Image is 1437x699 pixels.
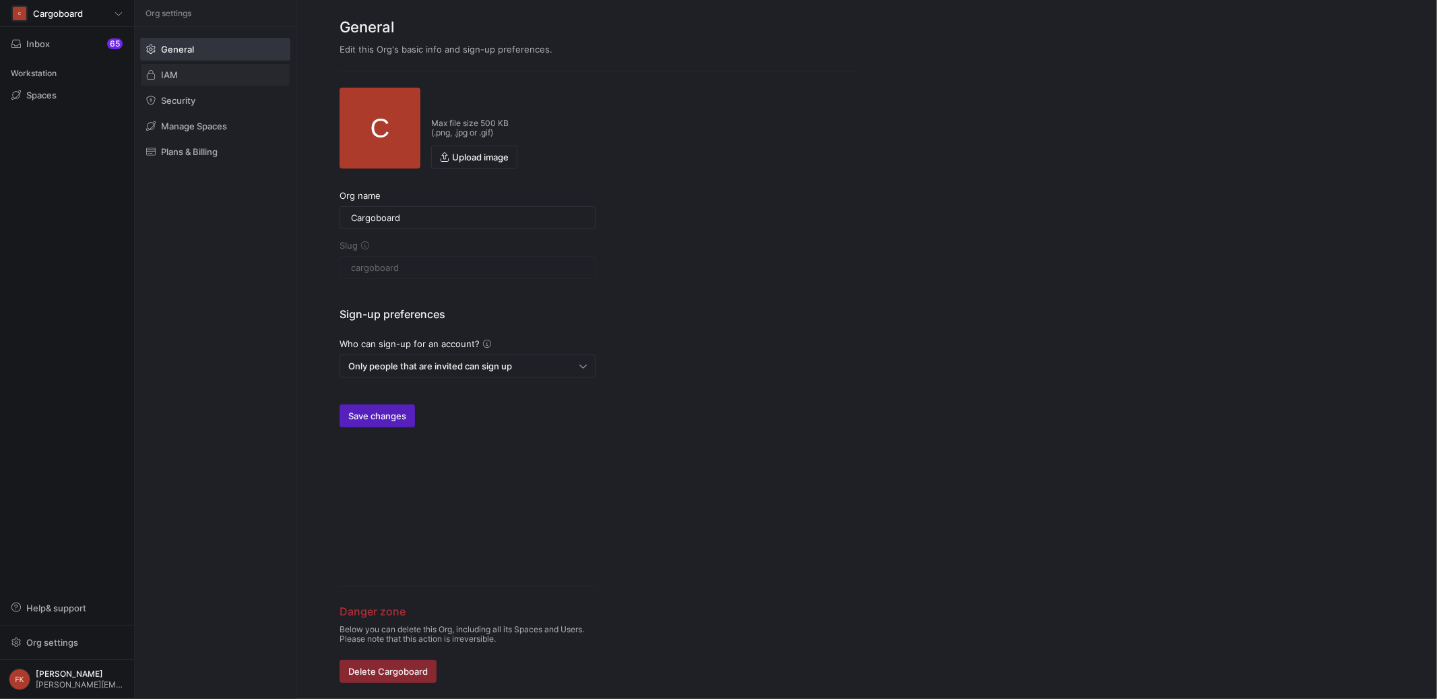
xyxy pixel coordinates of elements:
[161,146,218,157] span: Plans & Billing
[36,680,125,690] span: [PERSON_NAME][EMAIL_ADDRESS][PERSON_NAME][DOMAIN_NAME]
[340,625,596,644] p: Below you can delete this Org, including all its Spaces and Users. Please note that this action i...
[5,665,129,694] button: FK[PERSON_NAME][PERSON_NAME][EMAIL_ADDRESS][PERSON_NAME][DOMAIN_NAME]
[5,63,129,84] div: Workstation
[9,669,30,690] div: FK
[140,63,290,86] a: IAM
[340,338,480,349] span: Who can sign-up for an account?
[33,8,83,19] span: Cargoboard
[140,115,290,138] a: Manage Spaces
[26,603,86,613] span: Help & support
[146,9,191,18] span: Org settings
[5,32,129,55] button: Inbox65
[431,119,517,138] p: Max file size 500 KB (.png, .jpg or .gif)
[140,38,290,61] a: General
[13,7,26,20] div: C
[340,660,437,683] button: Delete Cargoboard
[140,89,290,112] a: Security
[36,669,125,679] span: [PERSON_NAME]
[161,44,194,55] span: General
[140,140,290,163] a: Plans & Billing
[340,190,381,201] span: Org name
[161,121,227,131] span: Manage Spaces
[340,88,420,169] div: C
[26,38,50,49] span: Inbox
[431,146,517,169] button: Upload image
[340,240,358,251] span: Slug
[26,90,57,100] span: Spaces
[348,411,406,421] span: Save changes
[161,95,195,106] span: Security
[340,306,596,322] h3: Sign-up preferences
[348,361,512,371] span: Only people that are invited can sign up
[452,152,509,162] span: Upload image
[5,597,129,619] button: Help& support
[340,16,860,38] h2: General
[340,603,596,619] h3: Danger zone
[5,84,129,107] a: Spaces
[348,666,428,677] span: Delete Cargoboard
[5,631,129,654] button: Org settings
[107,38,123,49] div: 65
[26,637,78,648] span: Org settings
[340,404,415,427] button: Save changes
[5,638,129,649] a: Org settings
[161,69,178,80] span: IAM
[340,44,860,55] p: Edit this Org's basic info and sign-up preferences.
